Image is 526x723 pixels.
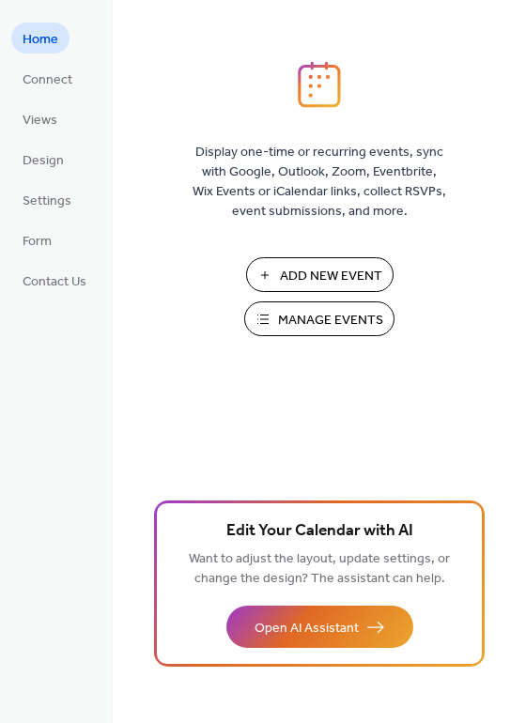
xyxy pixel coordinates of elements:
button: Manage Events [244,301,394,336]
img: logo_icon.svg [298,61,341,108]
span: Open AI Assistant [255,619,359,638]
a: Settings [11,184,83,215]
span: Want to adjust the layout, update settings, or change the design? The assistant can help. [189,546,450,592]
a: Design [11,144,75,175]
a: Contact Us [11,265,98,296]
a: Form [11,224,63,255]
span: Contact Us [23,272,86,292]
span: Design [23,151,64,171]
button: Add New Event [246,257,394,292]
span: Connect [23,70,72,90]
span: Form [23,232,52,252]
span: Home [23,30,58,50]
a: Connect [11,63,84,94]
button: Open AI Assistant [226,606,413,648]
a: Views [11,103,69,134]
span: Edit Your Calendar with AI [226,518,413,545]
a: Home [11,23,70,54]
span: Manage Events [278,311,383,331]
span: Settings [23,192,71,211]
span: Add New Event [280,267,382,286]
span: Display one-time or recurring events, sync with Google, Outlook, Zoom, Eventbrite, Wix Events or ... [193,143,446,222]
span: Views [23,111,57,131]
